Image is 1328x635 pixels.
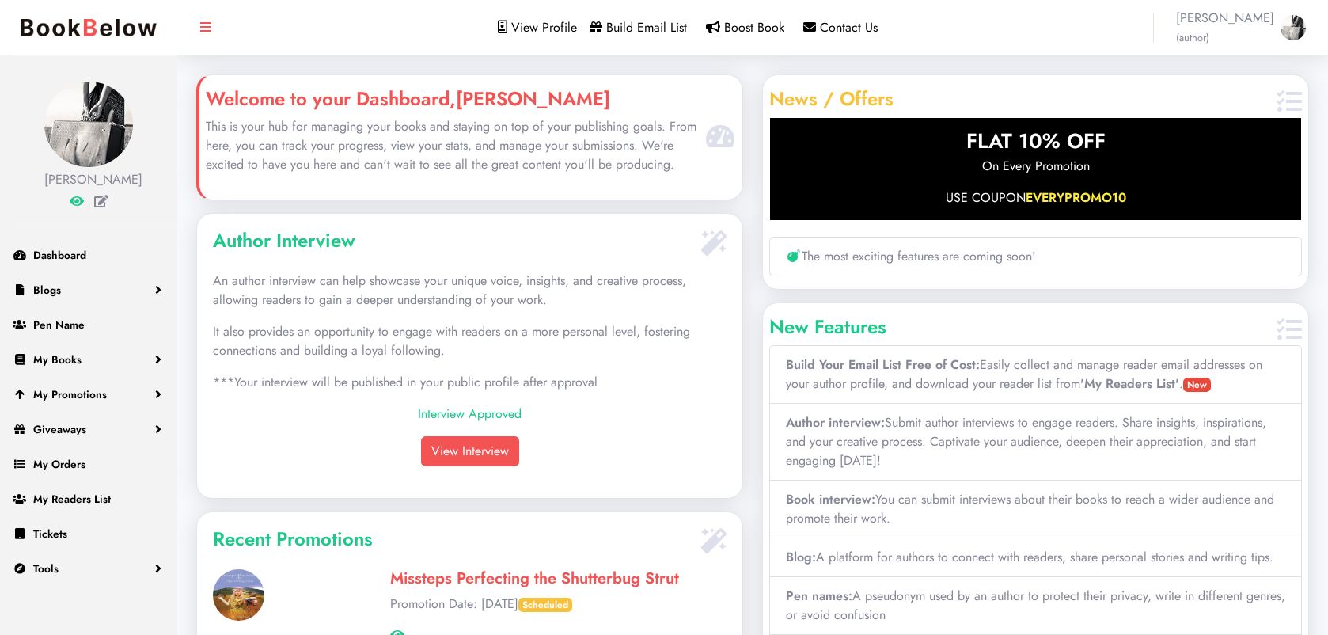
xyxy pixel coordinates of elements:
[786,548,816,566] b: Blog:
[213,230,695,253] h4: Author Interview
[33,317,85,333] span: Pen Name
[44,82,133,167] img: 1757506279.jpg
[421,436,519,466] a: View Interview
[769,345,1302,404] li: Easily collect and manage reader email addresses on your author profile, and download your reader...
[1176,30,1209,45] small: (author)
[213,528,695,551] h4: Recent Promotions
[206,117,698,174] p: This is your hub for managing your books and staying on top of your publishing goals. From here, ...
[33,456,85,472] span: My Orders
[769,316,1270,339] h4: New Features
[13,11,165,44] img: bookbelow.PNG
[44,170,133,189] div: [PERSON_NAME]
[786,356,980,374] b: Build Your Email List Free of Cost:
[606,18,687,36] span: Build Email List
[33,491,111,507] span: My Readers List
[33,561,59,576] span: Tools
[590,18,687,36] a: Build Email List
[724,18,784,36] span: Boost Book
[33,247,86,263] span: Dashboard
[33,526,67,542] span: Tickets
[33,421,86,437] span: Giveaways
[213,405,727,424] p: Interview Approved
[213,322,727,360] p: It also provides an opportunity to engage with readers on a more personal level, fostering connec...
[820,18,878,36] span: Contact Us
[786,413,885,432] b: Author interview:
[769,237,1302,276] li: The most exciting features are coming soon!
[456,85,610,112] b: [PERSON_NAME]
[213,272,727,310] p: An author interview can help showcase your unique voice, insights, and creative process, allowing...
[769,88,1270,111] h4: News / Offers
[770,157,1301,176] p: On Every Promotion
[786,490,875,508] b: Book interview:
[786,587,852,605] b: Pen names:
[769,538,1302,577] li: A platform for authors to connect with readers, share personal stories and writing tips.
[33,352,82,367] span: My Books
[769,577,1302,635] li: A pseudonym used by an author to protect their privacy, write in different genres, or avoid confu...
[1183,378,1211,392] span: New
[803,18,878,36] a: Contact Us
[1281,15,1306,40] img: 1757506279.jpg
[206,88,698,111] h4: Welcome to your Dashboard,
[770,126,1301,157] p: FLAT 10% OFF
[213,569,264,621] img: 1757506860.jpg
[706,18,784,36] a: Boost Book
[33,282,61,298] span: Blogs
[1026,188,1126,207] span: EVERYPROMO10
[518,598,572,612] span: Scheduled
[1080,375,1179,393] b: 'My Readers List'
[1176,9,1274,47] span: [PERSON_NAME]
[498,18,577,36] a: View Profile
[33,386,107,402] span: My Promotions
[390,567,679,590] a: Missteps Perfecting the Shutterbug Strut
[770,188,1301,207] p: USE COUPON
[769,481,1302,538] li: You can submit interviews about their books to reach a wider audience and promote their work.
[769,404,1302,481] li: Submit author interviews to engage readers. Share insights, inspirations, and your creative proce...
[213,373,727,392] p: ***Your interview will be published in your public profile after approval
[390,595,727,614] p: Promotion Date: [DATE]
[511,18,577,36] span: View Profile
